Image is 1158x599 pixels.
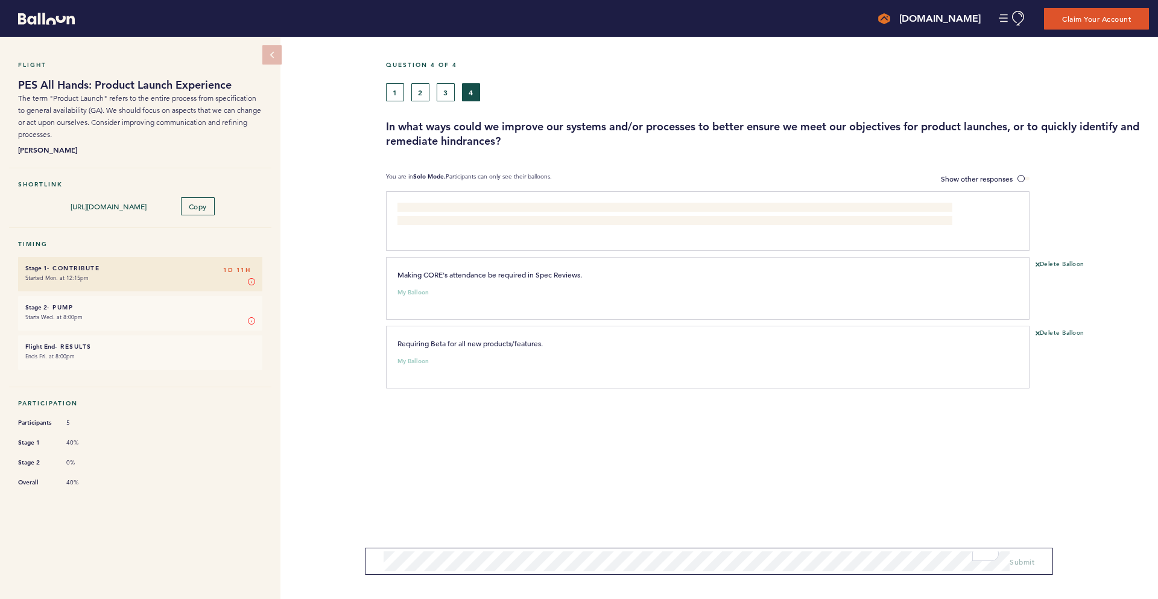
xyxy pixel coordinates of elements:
button: 2 [411,83,429,101]
span: Show other responses [941,174,1013,183]
span: Submit [1010,557,1034,566]
span: Participants [18,417,54,429]
span: Making CORE's attendance be required in Spec Reviews. [397,270,582,279]
h6: - Pump [25,303,255,311]
h5: Timing [18,240,262,248]
h5: Participation [18,399,262,407]
span: 0% [66,458,103,467]
span: Change how we define MVP. Products half the time come out of the oven not fully baked and without... [397,204,916,226]
span: Copy [189,201,207,211]
small: Stage 1 [25,264,47,272]
a: Balloon [9,12,75,25]
span: Overall [18,477,54,489]
time: Started Mon. at 12:15pm [25,274,89,282]
button: Claim Your Account [1044,8,1149,30]
button: Copy [181,197,215,215]
button: Manage Account [999,11,1026,26]
button: 3 [437,83,455,101]
span: The term "Product Launch" refers to the entire process from specification to general availability... [18,93,261,139]
button: Submit [1010,556,1034,568]
span: Requiring Beta for all new products/features. [397,338,543,348]
svg: Balloon [18,13,75,25]
small: Flight End [25,343,55,350]
b: [PERSON_NAME] [18,144,262,156]
h3: In what ways could we improve our systems and/or processes to better ensure we meet our objective... [386,119,1149,148]
h5: Question 4 of 4 [386,61,1149,69]
p: You are in Participants can only see their balloons. [386,173,552,185]
button: 4 [462,83,480,101]
button: Delete Balloon [1036,329,1084,338]
span: Stage 1 [18,437,54,449]
h6: - Results [25,343,255,350]
small: Stage 2 [25,303,47,311]
span: 40% [66,439,103,447]
h6: - Contribute [25,264,255,272]
span: 5 [66,419,103,427]
small: My Balloon [397,358,429,364]
textarea: To enrich screen reader interactions, please activate Accessibility in Grammarly extension settings [384,551,1010,571]
button: 1 [386,83,404,101]
button: Delete Balloon [1036,260,1084,270]
time: Ends Fri. at 8:00pm [25,352,75,360]
span: 1D 11H [223,264,250,276]
b: Solo Mode. [413,173,446,180]
span: Stage 2 [18,457,54,469]
h1: PES All Hands: Product Launch Experience [18,78,262,92]
h5: Flight [18,61,262,69]
h4: [DOMAIN_NAME] [899,11,981,26]
span: 40% [66,478,103,487]
h5: Shortlink [18,180,262,188]
small: My Balloon [397,290,429,296]
time: Starts Wed. at 8:00pm [25,313,83,321]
